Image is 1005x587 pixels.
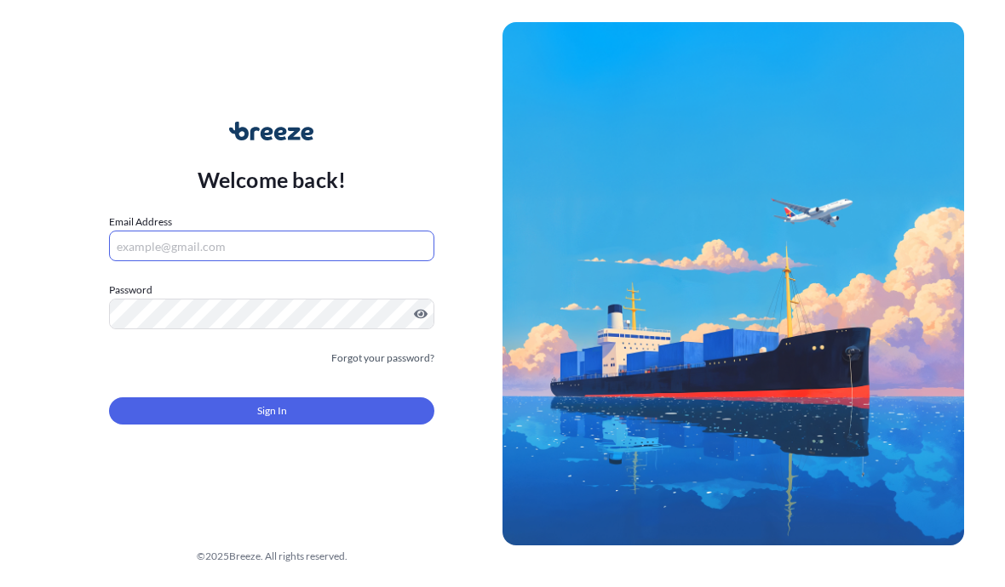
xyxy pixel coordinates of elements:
[109,397,434,425] button: Sign In
[41,548,502,565] div: © 2025 Breeze. All rights reserved.
[502,22,964,546] img: Ship illustration
[109,231,434,261] input: example@gmail.com
[109,282,434,299] label: Password
[414,307,428,321] button: Show password
[257,402,287,419] span: Sign In
[198,166,347,193] p: Welcome back!
[109,214,172,231] label: Email Address
[331,350,434,367] a: Forgot your password?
